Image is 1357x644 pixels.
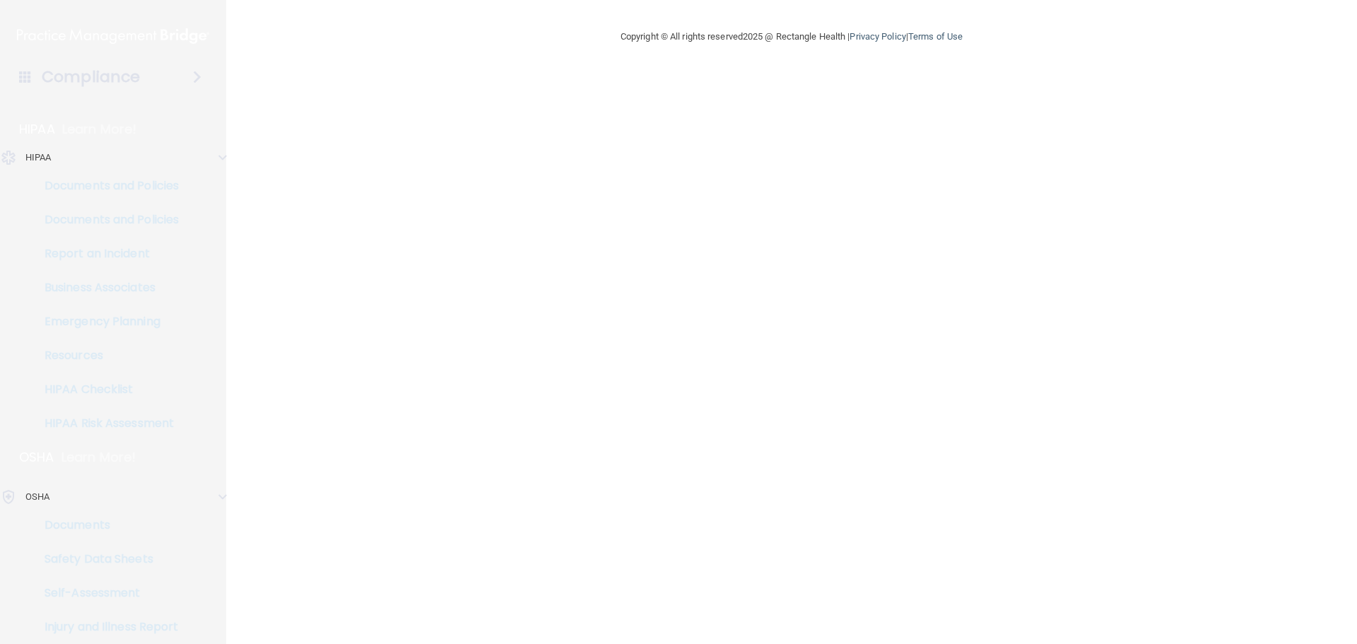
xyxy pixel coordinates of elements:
p: HIPAA Checklist [9,382,202,397]
p: Learn More! [62,121,137,138]
p: Injury and Illness Report [9,620,202,634]
p: HIPAA [19,121,55,138]
p: Self-Assessment [9,586,202,600]
p: HIPAA Risk Assessment [9,416,202,431]
p: OSHA [19,449,54,466]
h4: Compliance [42,67,140,87]
p: Safety Data Sheets [9,552,202,566]
a: Privacy Policy [850,31,905,42]
img: PMB logo [17,22,209,50]
a: Terms of Use [908,31,963,42]
p: Business Associates [9,281,202,295]
p: Documents [9,518,202,532]
p: Resources [9,349,202,363]
p: Documents and Policies [9,179,202,193]
p: Report an Incident [9,247,202,261]
p: HIPAA [25,149,52,166]
div: Copyright © All rights reserved 2025 @ Rectangle Health | | [534,14,1050,59]
p: Documents and Policies [9,213,202,227]
p: Learn More! [61,449,136,466]
p: Emergency Planning [9,315,202,329]
p: OSHA [25,488,49,505]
